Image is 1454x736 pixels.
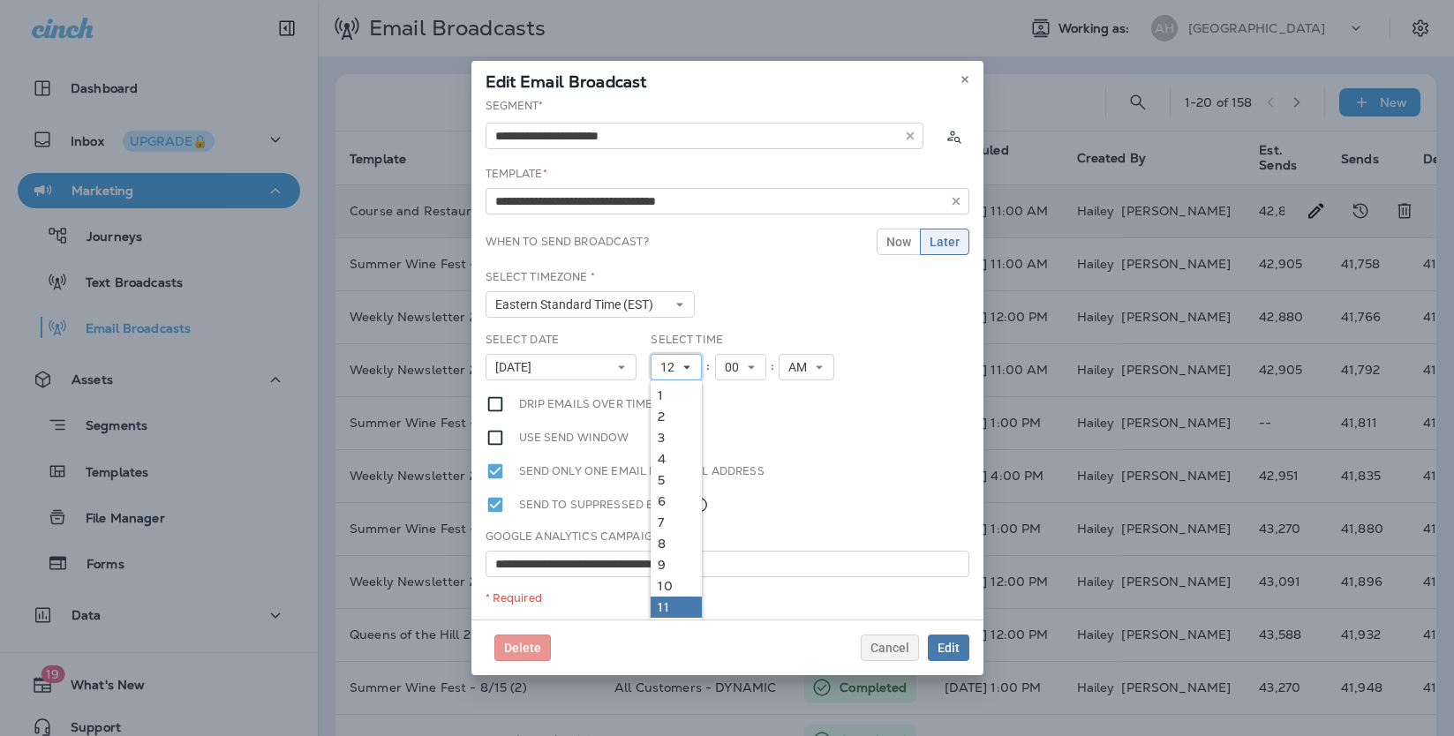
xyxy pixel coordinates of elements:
[660,360,682,375] span: 12
[651,597,702,618] a: 11
[486,99,544,113] label: Segment
[788,360,814,375] span: AM
[519,462,765,481] label: Send only one email per email address
[920,229,969,255] button: Later
[766,354,779,380] div: :
[651,448,702,469] a: 4
[938,642,960,654] span: Edit
[725,360,746,375] span: 00
[877,229,921,255] button: Now
[928,635,969,661] button: Edit
[486,270,595,284] label: Select Timezone
[886,236,911,248] span: Now
[702,354,714,380] div: :
[486,591,969,605] div: * Required
[495,297,660,312] span: Eastern Standard Time (EST)
[715,354,766,380] button: 00
[930,236,960,248] span: Later
[651,512,702,533] a: 7
[651,575,702,597] a: 10
[779,354,834,380] button: AM
[486,333,560,347] label: Select Date
[504,642,541,654] span: Delete
[651,618,702,639] a: 12
[519,428,629,447] label: Use send window
[471,61,983,98] div: Edit Email Broadcast
[651,427,702,448] a: 3
[651,406,702,427] a: 2
[651,333,723,347] label: Select Time
[651,554,702,575] a: 9
[651,385,702,406] a: 1
[651,354,702,380] button: 12
[486,529,693,544] label: Google Analytics Campaign Title
[519,495,710,514] label: Send to suppressed emails.
[870,642,909,654] span: Cancel
[486,235,649,249] label: When to send broadcast?
[486,167,547,181] label: Template
[486,291,696,318] button: Eastern Standard Time (EST)
[651,491,702,512] a: 6
[651,533,702,554] a: 8
[651,469,702,491] a: 5
[486,354,637,380] button: [DATE]
[861,635,919,661] button: Cancel
[495,360,539,375] span: [DATE]
[938,120,969,152] button: Calculate the estimated number of emails to be sent based on selected segment. (This could take a...
[494,635,551,661] button: Delete
[519,394,653,414] label: Drip emails over time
